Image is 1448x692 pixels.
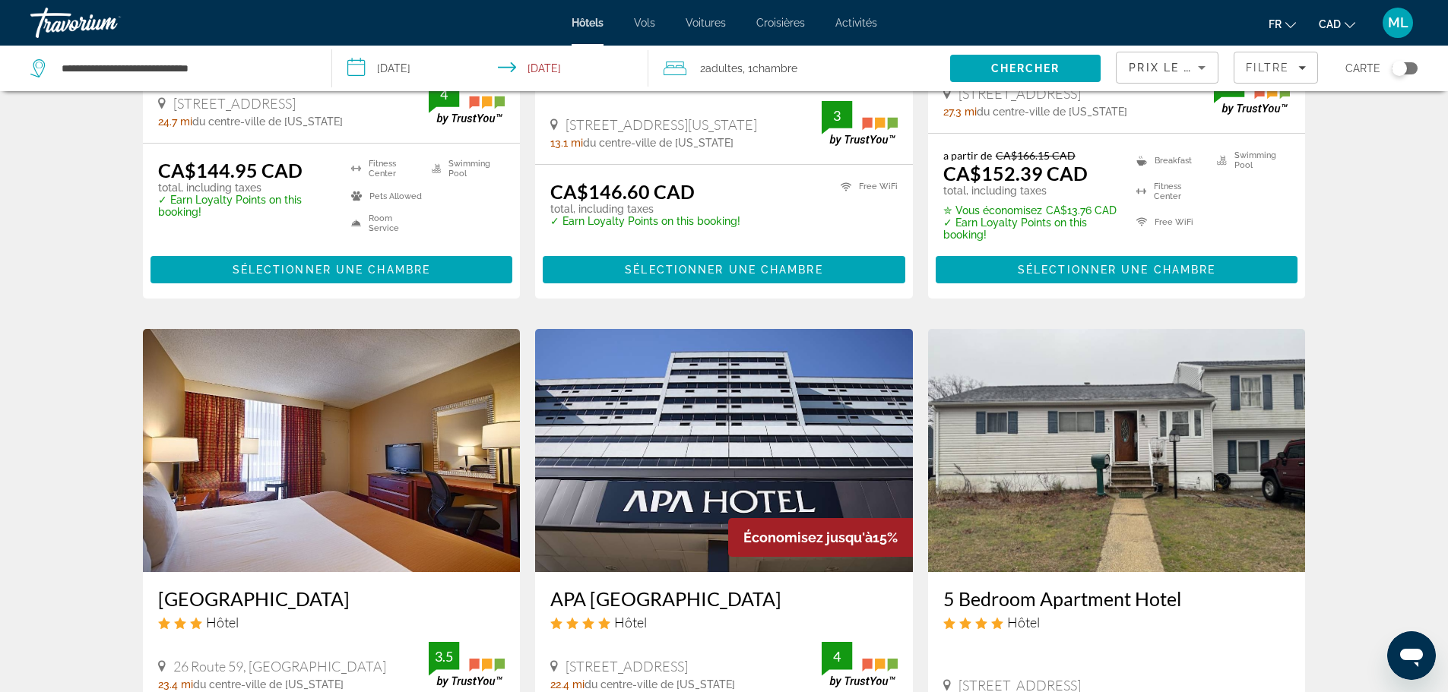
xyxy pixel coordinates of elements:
span: 13.1 mi [550,137,583,149]
button: Search [950,55,1101,82]
div: 3 [822,106,852,125]
button: Change language [1269,13,1296,35]
img: 5 Bedroom Apartment Hotel [928,329,1306,572]
span: ML [1388,15,1408,30]
span: 27.3 mi [943,106,977,118]
span: Filtre [1246,62,1289,74]
button: Toggle map [1380,62,1418,75]
span: Prix le plus bas [1129,62,1248,74]
button: Travelers: 2 adults, 0 children [648,46,950,91]
span: [STREET_ADDRESS] [173,95,296,112]
a: Travorium [30,3,182,43]
a: Voitures [686,17,726,29]
span: du centre-ville de [US_STATE] [977,106,1127,118]
li: Fitness Center [344,159,424,179]
span: Sélectionner une chambre [233,264,430,276]
button: Filters [1234,52,1318,84]
span: 24.7 mi [158,115,192,128]
span: 2 [700,58,743,79]
li: Free WiFi [833,180,898,193]
ins: CA$146.60 CAD [550,180,695,203]
li: Swimming Pool [1209,149,1290,172]
span: du centre-ville de [US_STATE] [192,115,343,128]
img: TrustYou guest rating badge [429,642,505,687]
span: CAD [1319,18,1341,30]
li: Pets Allowed [344,186,424,206]
span: 23.4 mi [158,678,193,690]
span: Adultes [705,62,743,74]
div: 4 star Hotel [943,614,1291,630]
iframe: Bouton de lancement de la fenêtre de messagerie [1387,631,1436,680]
a: [GEOGRAPHIC_DATA] [158,587,505,610]
span: ✮ Vous économisez [943,204,1042,216]
span: Chercher [991,62,1060,74]
span: 26 Route 59, [GEOGRAPHIC_DATA] [173,658,386,675]
a: Activités [835,17,877,29]
span: , 1 [743,58,797,79]
a: Sélectionner une chambre [151,260,513,276]
img: APA Hotel Woodbridge [535,329,913,572]
span: Économisez jusqu'à [743,529,873,545]
li: Room Service [344,213,424,233]
a: Sélectionner une chambre [543,260,905,276]
img: West Gate Inn Nyack [143,329,521,572]
img: TrustYou guest rating badge [822,642,898,687]
span: du centre-ville de [US_STATE] [583,137,734,149]
span: a partir de [943,149,992,162]
span: [STREET_ADDRESS][US_STATE] [566,116,757,133]
span: du centre-ville de [US_STATE] [585,678,735,690]
p: total, including taxes [550,203,740,215]
del: CA$166.15 CAD [996,149,1076,162]
div: 15% [728,518,913,557]
a: Vols [634,17,655,29]
a: Croisières [756,17,805,29]
li: Fitness Center [1129,180,1209,203]
a: Hôtels [572,17,604,29]
div: 4 star Hotel [550,614,898,630]
span: 22.4 mi [550,678,585,690]
div: 3.5 [429,647,459,665]
span: Carte [1345,58,1380,79]
div: 3 star Hotel [158,614,505,630]
a: 5 Bedroom Apartment Hotel [943,587,1291,610]
img: TrustYou guest rating badge [1214,70,1290,115]
button: Sélectionner une chambre [936,256,1298,283]
span: fr [1269,18,1282,30]
button: Select check in and out date [332,46,649,91]
p: ✓ Earn Loyalty Points on this booking! [943,216,1117,241]
img: TrustYou guest rating badge [429,80,505,125]
p: total, including taxes [158,182,332,194]
span: Chambre [753,62,797,74]
li: Breakfast [1129,149,1209,172]
input: Search hotel destination [60,57,309,80]
span: Hôtel [1007,614,1040,630]
ins: CA$144.95 CAD [158,159,303,182]
p: ✓ Earn Loyalty Points on this booking! [158,194,332,218]
p: total, including taxes [943,185,1117,197]
div: 4 [822,647,852,665]
a: Sélectionner une chambre [936,260,1298,276]
li: Swimming Pool [424,159,505,179]
span: [STREET_ADDRESS] [958,85,1081,102]
span: [STREET_ADDRESS] [566,658,688,675]
p: ✓ Earn Loyalty Points on this booking! [550,215,740,227]
h3: APA [GEOGRAPHIC_DATA] [550,587,898,610]
span: du centre-ville de [US_STATE] [193,678,344,690]
span: Sélectionner une chambre [625,264,822,276]
button: Sélectionner une chambre [543,256,905,283]
button: Change currency [1319,13,1355,35]
span: Hôtel [206,614,239,630]
ins: CA$152.39 CAD [943,162,1088,185]
span: Hôtel [614,614,647,630]
li: Free WiFi [1129,210,1209,233]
